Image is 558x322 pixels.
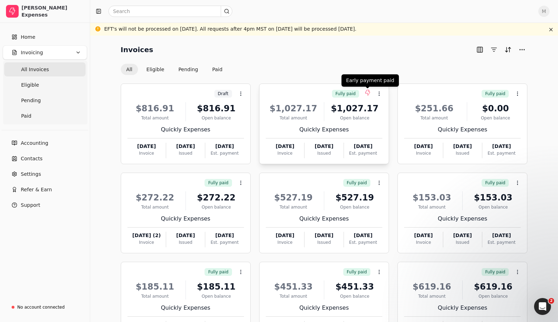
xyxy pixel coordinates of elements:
button: More [516,44,528,55]
div: Total amount [266,293,321,299]
div: Est. payment [205,150,244,156]
div: Issued [166,239,205,246]
div: Quickly Expenses [127,304,244,312]
div: [DATE] [166,143,205,150]
div: Open balance [465,204,521,210]
div: Open balance [470,115,521,121]
div: Quickly Expenses [404,215,521,223]
div: [DATE] [482,232,521,239]
div: [DATE] [127,143,166,150]
div: Open balance [327,115,382,121]
div: Total amount [127,293,183,299]
iframe: Intercom live chat [534,298,551,315]
div: $619.16 [404,280,459,293]
div: [DATE] [305,143,343,150]
div: Quickly Expenses [404,304,521,312]
div: Open balance [189,115,244,121]
button: Pending [173,64,204,75]
button: Support [3,198,87,212]
div: Early payment paid [341,74,399,87]
div: [DATE] [443,232,482,239]
div: [DATE] [205,232,244,239]
div: Open balance [327,293,382,299]
span: Fully paid [208,180,228,186]
div: Issued [166,150,205,156]
div: Est. payment [482,239,521,246]
div: Open balance [189,293,244,299]
span: 2 [548,298,554,304]
div: [DATE] [482,143,521,150]
span: Draft [218,91,228,97]
div: $816.91 [127,102,183,115]
span: Fully paid [485,91,505,97]
div: $1,027.17 [327,102,382,115]
div: Total amount [127,115,183,121]
div: Quickly Expenses [266,304,382,312]
a: Contacts [3,151,87,166]
div: $272.22 [189,191,244,204]
div: $153.03 [465,191,521,204]
a: Eligible [4,78,86,92]
div: Quickly Expenses [266,125,382,134]
span: Invoicing [21,49,43,56]
div: $272.22 [127,191,183,204]
div: [DATE] [266,232,304,239]
span: Fully paid [485,180,505,186]
div: [DATE] [266,143,304,150]
div: Issued [443,150,482,156]
div: [DATE] [205,143,244,150]
span: Fully paid [336,91,356,97]
div: Total amount [404,115,464,121]
div: Total amount [266,115,321,121]
div: Est. payment [205,239,244,246]
span: Pending [21,97,41,104]
div: Invoice [404,239,443,246]
span: Support [21,202,40,209]
button: All [121,64,138,75]
span: Settings [21,171,41,178]
button: Invoicing [3,45,87,60]
div: Total amount [127,204,183,210]
div: Est. payment [482,150,521,156]
div: [DATE] (2) [127,232,166,239]
a: All Invoices [4,62,86,76]
div: $251.66 [404,102,464,115]
a: Settings [3,167,87,181]
input: Search [108,6,232,17]
div: Issued [305,150,343,156]
div: [DATE] [166,232,205,239]
div: $527.19 [266,191,321,204]
button: Refer & Earn [3,182,87,197]
div: $1,027.17 [266,102,321,115]
div: Issued [305,239,343,246]
div: Invoice [127,150,166,156]
div: $185.11 [127,280,183,293]
div: [DATE] [443,143,482,150]
div: Open balance [189,204,244,210]
div: Issued [443,239,482,246]
div: Invoice [266,239,304,246]
div: Quickly Expenses [127,215,244,223]
div: $816.91 [189,102,244,115]
a: Accounting [3,136,87,150]
div: $153.03 [404,191,459,204]
div: [DATE] [404,232,443,239]
span: All Invoices [21,66,49,73]
span: Home [21,33,35,41]
div: [DATE] [404,143,443,150]
a: No account connected [3,301,87,314]
div: [DATE] [344,143,382,150]
div: Quickly Expenses [404,125,521,134]
button: M [538,6,550,17]
div: Est. payment [344,150,382,156]
div: [DATE] [305,232,343,239]
span: Eligible [21,81,39,89]
a: Pending [4,93,86,107]
div: Invoice filter options [121,64,228,75]
span: Fully paid [208,269,228,275]
span: Fully paid [347,180,367,186]
div: $527.19 [327,191,382,204]
div: [DATE] [344,232,382,239]
div: [PERSON_NAME] Expenses [21,4,84,18]
span: Fully paid [485,269,505,275]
